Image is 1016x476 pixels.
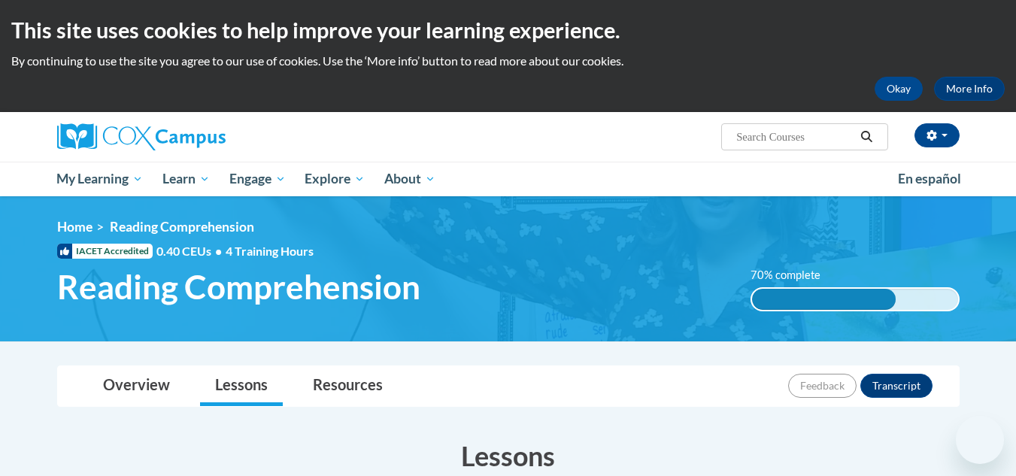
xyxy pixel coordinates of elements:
a: Engage [220,162,296,196]
p: By continuing to use the site you agree to our use of cookies. Use the ‘More info’ button to read... [11,53,1005,69]
span: 0.40 CEUs [156,243,226,259]
a: Overview [88,366,185,406]
span: En español [898,171,961,186]
span: • [215,244,222,258]
a: Cox Campus [57,123,343,150]
span: My Learning [56,170,143,188]
span: About [384,170,435,188]
button: Transcript [860,374,933,398]
a: Explore [295,162,375,196]
span: Reading Comprehension [57,267,420,307]
button: Okay [875,77,923,101]
span: Learn [162,170,210,188]
a: En español [888,163,971,195]
span: Explore [305,170,365,188]
img: Cox Campus [57,123,226,150]
label: 70% complete [751,267,837,283]
iframe: Button to launch messaging window [956,416,1004,464]
div: Main menu [35,162,982,196]
a: Learn [153,162,220,196]
h3: Lessons [57,437,960,474]
a: My Learning [47,162,153,196]
div: 70% complete [752,289,896,310]
button: Feedback [788,374,857,398]
span: IACET Accredited [57,244,153,259]
a: Resources [298,366,398,406]
span: Reading Comprehension [110,219,254,235]
button: Account Settings [914,123,960,147]
span: Engage [229,170,286,188]
input: Search Courses [735,128,855,146]
a: About [375,162,445,196]
a: Lessons [200,366,283,406]
h2: This site uses cookies to help improve your learning experience. [11,15,1005,45]
button: Search [855,128,878,146]
a: More Info [934,77,1005,101]
a: Home [57,219,93,235]
span: 4 Training Hours [226,244,314,258]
